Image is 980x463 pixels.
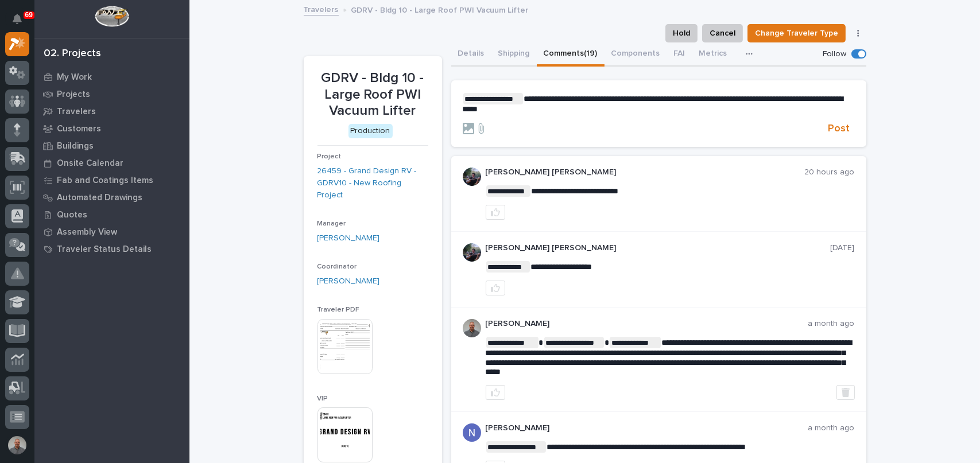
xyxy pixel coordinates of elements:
[5,433,29,457] button: users-avatar
[710,26,735,40] span: Cancel
[34,85,189,103] a: Projects
[57,227,117,238] p: Assembly View
[5,7,29,31] button: Notifications
[747,24,846,42] button: Change Traveler Type
[34,137,189,154] a: Buildings
[57,107,96,117] p: Travelers
[57,193,142,203] p: Automated Drawings
[486,205,505,220] button: like this post
[451,42,491,67] button: Details
[317,306,360,313] span: Traveler PDF
[317,275,380,287] a: [PERSON_NAME]
[34,223,189,240] a: Assembly View
[34,154,189,172] a: Onsite Calendar
[34,189,189,206] a: Automated Drawings
[702,24,743,42] button: Cancel
[824,122,855,135] button: Post
[486,423,808,433] p: [PERSON_NAME]
[692,42,734,67] button: Metrics
[486,385,505,400] button: like this post
[95,6,129,27] img: Workspace Logo
[351,3,529,15] p: GDRV - Bldg 10 - Large Roof PWI Vacuum Lifter
[486,319,808,329] p: [PERSON_NAME]
[34,240,189,258] a: Traveler Status Details
[463,243,481,262] img: J6irDCNTStG5Atnk4v9O
[317,395,328,402] span: VIP
[57,141,94,151] p: Buildings
[486,243,831,253] p: [PERSON_NAME] [PERSON_NAME]
[836,385,855,400] button: Delete post
[486,281,505,295] button: like this post
[348,124,393,138] div: Production
[57,124,101,134] p: Customers
[34,206,189,223] a: Quotes
[665,24,698,42] button: Hold
[755,26,838,40] span: Change Traveler Type
[828,122,850,135] span: Post
[486,168,805,177] p: [PERSON_NAME] [PERSON_NAME]
[57,244,152,255] p: Traveler Status Details
[463,319,481,337] img: AFdZucp4O16xFhxMcTeEuenny-VD_tPRErxPoXZ3MQEHspKARVmUoIIPOgyEMzaJjLGSiOSqDApAeC9KqsZPUsb5AP6OrOqLG...
[34,103,189,120] a: Travelers
[831,243,855,253] p: [DATE]
[317,153,342,160] span: Project
[25,11,33,19] p: 69
[673,26,690,40] span: Hold
[537,42,605,67] button: Comments (19)
[57,210,87,220] p: Quotes
[14,14,29,32] div: Notifications69
[317,263,357,270] span: Coordinator
[491,42,537,67] button: Shipping
[57,72,92,83] p: My Work
[34,120,189,137] a: Customers
[805,168,855,177] p: 20 hours ago
[667,42,692,67] button: FAI
[34,172,189,189] a: Fab and Coatings Items
[463,423,481,442] img: AAcHTteuQEK04Eo7TKivd0prvPv7DcCqBy2rdUmKrKBKNcQJ=s96-c
[57,90,90,100] p: Projects
[57,158,123,169] p: Onsite Calendar
[34,68,189,85] a: My Work
[317,165,428,201] a: 26459 - Grand Design RV - GDRV10 - New Roofing Project
[317,70,428,119] p: GDRV - Bldg 10 - Large Roof PWI Vacuum Lifter
[44,48,101,60] div: 02. Projects
[823,49,847,59] p: Follow
[317,220,346,227] span: Manager
[304,2,339,15] a: Travelers
[317,232,380,244] a: [PERSON_NAME]
[808,319,855,329] p: a month ago
[57,176,153,186] p: Fab and Coatings Items
[463,168,481,186] img: J6irDCNTStG5Atnk4v9O
[605,42,667,67] button: Components
[808,423,855,433] p: a month ago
